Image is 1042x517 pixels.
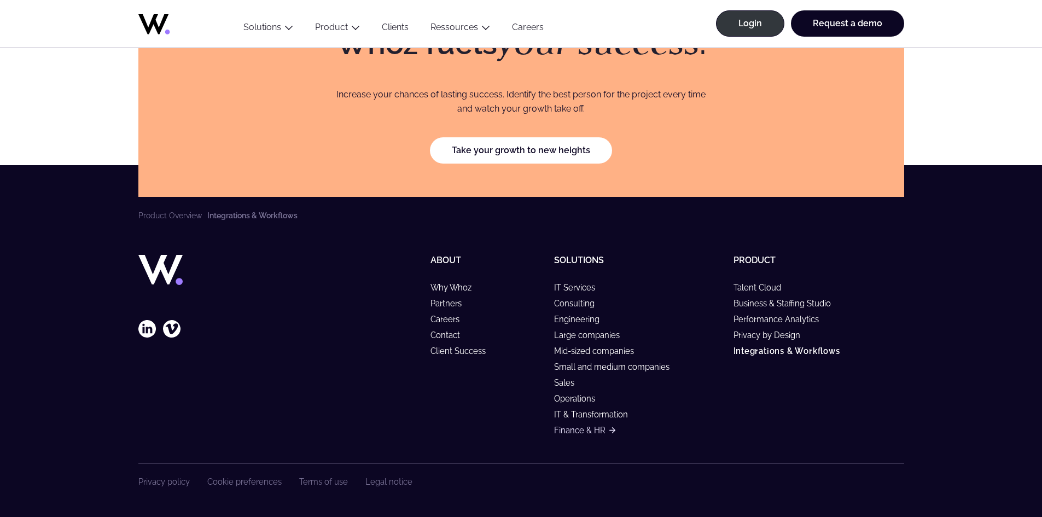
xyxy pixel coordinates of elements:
a: Performance Analytics [734,315,829,324]
a: Operations [554,394,605,403]
a: Clients [371,22,420,37]
h2: Whoz fuels [333,26,709,61]
a: Business & Staffing Studio [734,299,841,308]
a: Partners [430,299,471,308]
a: Product Overview [138,211,202,220]
a: IT Services [554,283,605,292]
button: Solutions [232,22,304,37]
a: Login [716,10,784,37]
button: Ressources [420,22,501,37]
a: Integrations & Workflows [734,346,851,356]
a: Consulting [554,299,604,308]
a: Careers [430,315,469,324]
a: Careers [501,22,555,37]
nav: Footer Navigation [138,477,412,486]
a: Product [734,255,776,265]
a: Product [315,22,348,32]
a: Request a demo [791,10,904,37]
p: Increase your chances of lasting success. Identify the best person for the project every time and... [333,88,709,115]
a: Large companies [554,330,630,340]
a: Finance & HR [554,426,615,435]
a: Take your growth to new heights [430,137,612,164]
li: Integrations & Workflows [207,211,298,220]
a: Mid-sized companies [554,346,644,356]
h5: About [430,255,545,265]
a: Contact [430,330,470,340]
a: Cookie preferences [207,477,282,486]
a: Small and medium companies [554,362,679,371]
a: Talent Cloud [734,283,791,292]
a: Client Success [430,346,496,356]
a: Privacy by Design [734,330,810,340]
a: Why Whoz [430,283,481,292]
a: Terms of use [299,477,348,486]
iframe: Chatbot [970,445,1027,502]
a: Legal notice [365,477,412,486]
a: Ressources [430,22,478,32]
a: IT & Transformation [554,410,638,419]
h5: Solutions [554,255,725,265]
button: Product [304,22,371,37]
a: Privacy policy [138,477,190,486]
a: Sales [554,378,584,387]
a: Engineering [554,315,609,324]
nav: Breadcrumbs [138,211,904,220]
